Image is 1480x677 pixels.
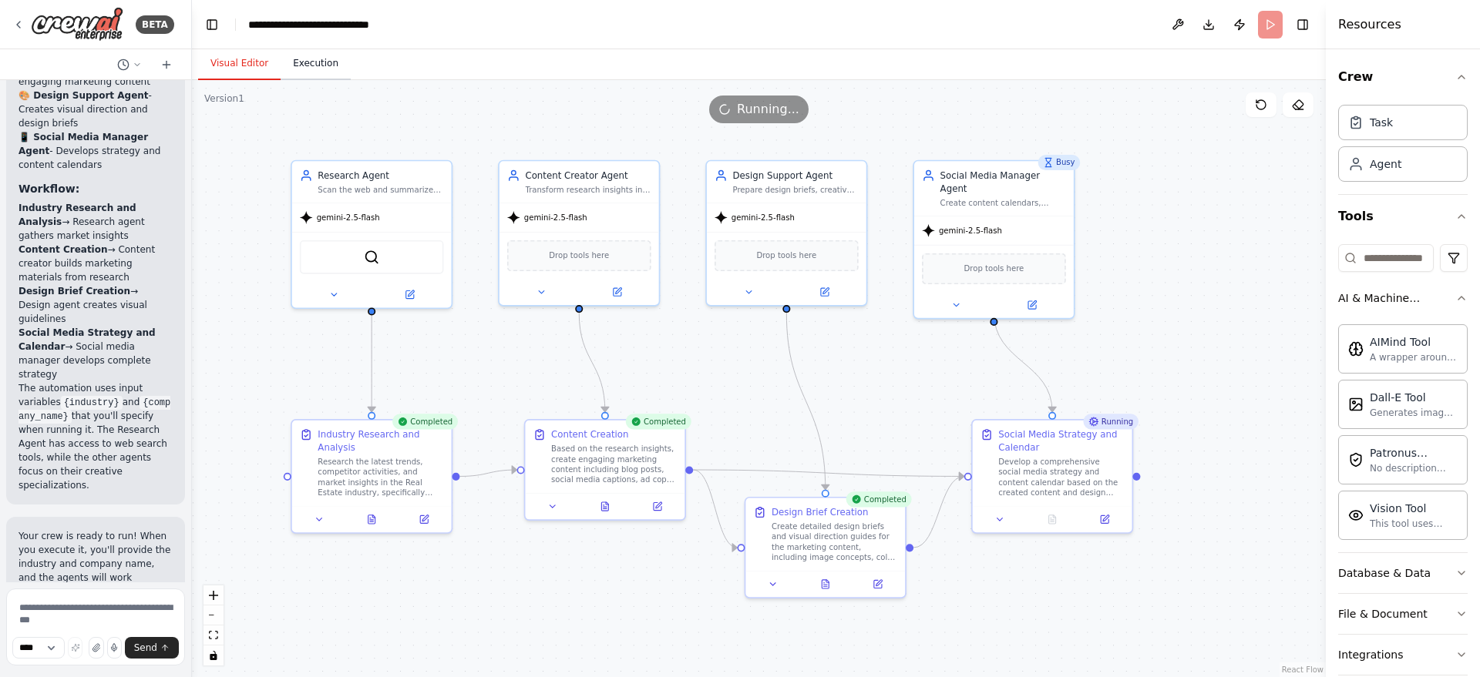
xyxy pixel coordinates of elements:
[31,7,123,42] img: Logo
[89,637,103,659] button: Upload files
[18,396,170,424] code: {company_name}
[198,48,281,80] button: Visual Editor
[18,326,173,381] li: → Social media manager develops complete strategy
[18,203,136,227] strong: Industry Research and Analysis
[248,17,412,32] nav: breadcrumb
[18,130,173,172] li: - Develops strategy and content calendars
[281,48,351,80] button: Execution
[625,414,691,429] div: Completed
[136,15,174,34] div: BETA
[1025,511,1080,527] button: No output available
[551,428,628,441] div: Content Creation
[125,637,179,659] button: Send
[737,100,799,119] span: Running...
[788,284,861,300] button: Open in side panel
[364,250,379,265] img: SerperDevTool
[856,576,900,592] button: Open in side panel
[635,498,680,514] button: Open in side panel
[780,313,832,490] g: Edge from d64966d3-b94f-4475-8d04-c0f928fb4540 to f22e2109-ce57-4f81-a046-8aed7165d8b1
[733,169,859,182] div: Design Support Agent
[987,313,1058,412] g: Edge from 2ca64d33-95ed-4cef-8a36-6be1089c4ce9 to ccd0b1ae-633e-4bd2-afd4-d0f9770100a0
[18,286,130,297] strong: Design Brief Creation
[318,428,443,454] div: Industry Research and Analysis
[573,313,611,412] g: Edge from 047e2df4-45ff-46fe-b57e-e74a8be4a906 to ad35bc62-c76c-4906-b1d5-2c2f42b3ecef
[318,169,443,182] div: Research Agent
[18,89,173,130] li: - Creates visual direction and design briefs
[1370,518,1458,530] div: This tool uses OpenAI's Vision API to describe the contents of an image.
[549,250,609,263] span: Drop tools here
[1338,278,1468,318] button: AI & Machine Learning
[524,213,587,223] span: gemini-2.5-flash
[525,185,651,195] div: Transform research insights into engaging blogs, captions, ad copy, and video scripts tailored fo...
[998,457,1124,498] div: Develop a comprehensive social media strategy and content calendar based on the created content a...
[1338,195,1468,238] button: Tools
[1282,665,1324,674] a: React Flow attribution
[18,327,156,352] strong: Social Media Strategy and Calendar
[203,585,224,605] button: zoom in
[1338,55,1468,99] button: Crew
[203,585,224,665] div: React Flow controls
[772,521,897,563] div: Create detailed design briefs and visual direction guides for the marketing content, including im...
[939,226,1002,236] span: gemini-2.5-flash
[498,160,660,307] div: Content Creator AgentTransform research insights into engaging blogs, captions, ad copy, and vide...
[580,284,654,300] button: Open in side panel
[1338,606,1428,622] div: File & Document
[756,250,816,263] span: Drop tools here
[1370,351,1458,364] div: A wrapper around [AI-Minds]([URL][DOMAIN_NAME]). Useful for when you need answers to questions fr...
[846,491,911,507] div: Completed
[1338,647,1403,662] div: Integrations
[402,511,446,527] button: Open in side panel
[798,576,853,592] button: View output
[1338,635,1468,675] button: Integrations
[203,625,224,645] button: fit view
[201,14,223,35] button: Hide left sidebar
[732,213,795,223] span: gemini-2.5-flash
[134,642,157,654] span: Send
[995,297,1068,313] button: Open in side panel
[1370,407,1458,419] div: Generates images using OpenAI's Dall-E model.
[1370,501,1458,516] div: Vision Tool
[1292,14,1313,35] button: Hide right sidebar
[1348,341,1364,357] img: AIMindTool
[705,160,867,307] div: Design Support AgentPrepare design briefs, creative directions, and image prompt ideas that align...
[1338,565,1431,581] div: Database & Data
[1348,397,1364,412] img: DallETool
[18,183,79,195] strong: Workflow:
[913,470,964,554] g: Edge from f22e2109-ce57-4f81-a046-8aed7165d8b1 to ccd0b1ae-633e-4bd2-afd4-d0f9770100a0
[317,213,380,223] span: gemini-2.5-flash
[203,605,224,625] button: zoom out
[111,55,148,74] button: Switch to previous chat
[318,457,443,498] div: Research the latest trends, competitor activities, and market insights in the Real Estate industr...
[18,381,173,492] p: The automation uses input variables and that you'll specify when running it. The Research Agent h...
[204,92,244,105] div: Version 1
[940,197,1066,207] div: Create content calendars, suggest posting schedules, optimize hashtags, and recommend strategies ...
[1083,414,1139,429] div: Running
[1338,99,1468,194] div: Crew
[733,185,859,195] div: Prepare design briefs, creative directions, and image prompt ideas that align with the campaign m...
[203,645,224,665] button: toggle interactivity
[291,419,452,534] div: CompletedIndustry Research and AnalysisResearch the latest trends, competitor activities, and mar...
[373,287,446,302] button: Open in side panel
[551,444,677,485] div: Based on the research insights, create engaging marketing content including blog posts, social me...
[1338,318,1468,552] div: AI & Machine Learning
[1370,334,1458,350] div: AIMind Tool
[577,498,632,514] button: View output
[1370,115,1393,130] div: Task
[1082,511,1127,527] button: Open in side panel
[772,506,869,519] div: Design Brief Creation
[18,90,149,101] strong: 🎨 Design Support Agent
[940,169,1066,195] div: Social Media Manager Agent
[291,160,452,309] div: Research AgentScan the web and summarize the latest industry trends, competitor activities, and a...
[1348,508,1364,523] img: VisionTool
[18,244,108,255] strong: Content Creation
[154,55,179,74] button: Start a new chat
[318,185,443,195] div: Scan the web and summarize the latest industry trends, competitor activities, and actionable insi...
[693,464,737,555] g: Edge from ad35bc62-c76c-4906-b1d5-2c2f42b3ecef to f22e2109-ce57-4f81-a046-8aed7165d8b1
[1338,290,1455,306] div: AI & Machine Learning
[1338,15,1401,34] h4: Resources
[345,511,399,527] button: View output
[392,414,458,429] div: Completed
[524,419,686,521] div: CompletedContent CreationBased on the research insights, create engaging marketing content includ...
[18,132,148,156] strong: 📱 Social Media Manager Agent
[18,529,173,654] p: Your crew is ready to run! When you execute it, you'll provide the industry and company name, and...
